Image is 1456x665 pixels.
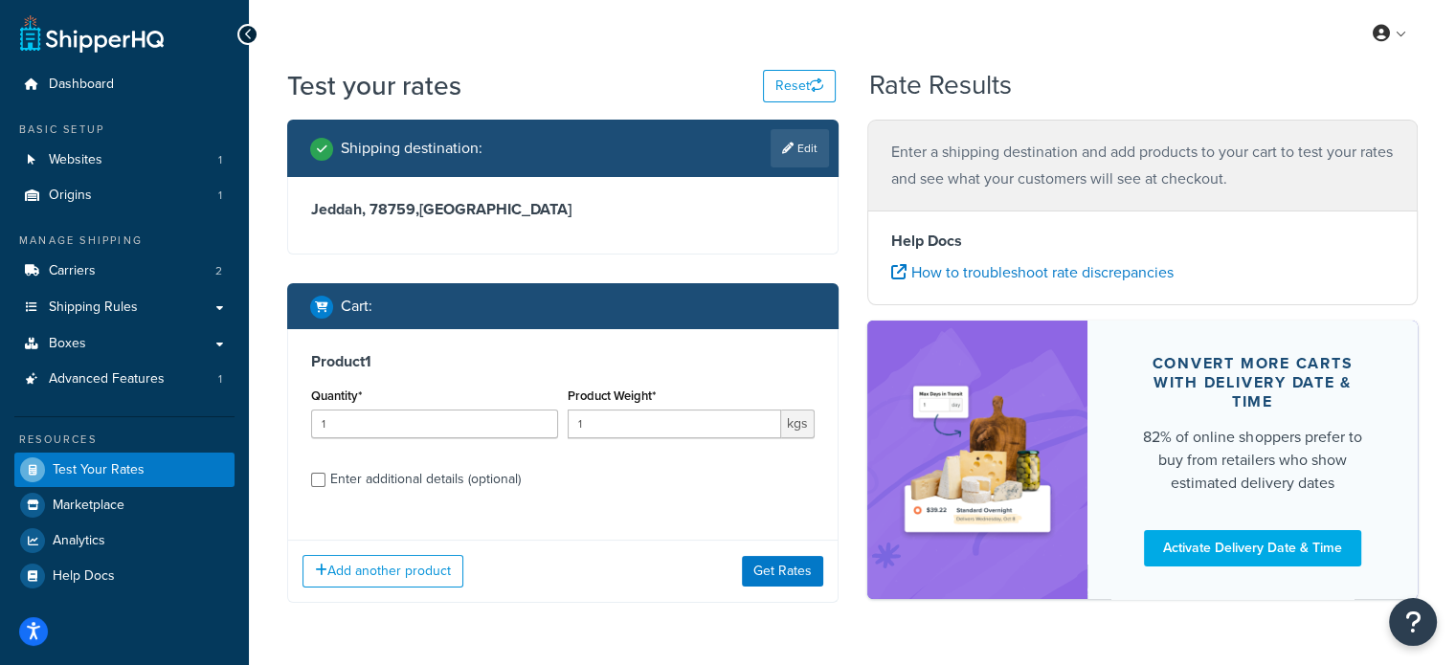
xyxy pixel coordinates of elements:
a: Advanced Features1 [14,362,235,397]
a: Test Your Rates [14,453,235,487]
span: kgs [781,410,815,438]
span: Origins [49,188,92,204]
span: 2 [215,263,222,279]
label: Product Weight* [568,388,656,403]
a: Dashboard [14,67,235,102]
div: Resources [14,432,235,448]
img: feature-image-ddt-36eae7f7280da8017bfb280eaccd9c446f90b1fe08728e4019434db127062ab4.png [896,349,1059,570]
p: Enter a shipping destination and add products to your cart to test your rates and see what your c... [891,139,1395,192]
div: Enter additional details (optional) [330,466,521,493]
h1: Test your rates [287,67,461,104]
li: Origins [14,178,235,213]
div: Basic Setup [14,122,235,138]
div: Convert more carts with delivery date & time [1133,354,1372,411]
a: Activate Delivery Date & Time [1144,530,1361,566]
div: Manage Shipping [14,233,235,249]
span: Shipping Rules [49,299,138,316]
button: Add another product [302,555,463,587]
span: 1 [218,371,222,388]
span: Advanced Features [49,371,165,388]
h2: Shipping destination : [341,140,482,157]
span: Test Your Rates [53,462,145,478]
a: How to troubleshoot rate discrepancies [891,261,1174,283]
a: Shipping Rules [14,290,235,325]
h3: Jeddah, 78759 , [GEOGRAPHIC_DATA] [311,200,815,219]
span: Help Docs [53,568,115,585]
a: Carriers2 [14,254,235,289]
li: Websites [14,143,235,178]
a: Help Docs [14,559,235,593]
a: Marketplace [14,488,235,522]
a: Edit [771,129,829,167]
span: 1 [218,188,222,204]
a: Websites1 [14,143,235,178]
span: Dashboard [49,77,114,93]
span: Websites [49,152,102,168]
span: Analytics [53,533,105,549]
span: Boxes [49,336,86,352]
span: 1 [218,152,222,168]
h4: Help Docs [891,230,1395,253]
h2: Cart : [341,298,372,315]
button: Reset [763,70,836,102]
input: 0 [311,410,558,438]
a: Boxes [14,326,235,362]
li: Carriers [14,254,235,289]
h2: Rate Results [869,71,1012,100]
input: 0.00 [568,410,781,438]
h3: Product 1 [311,352,815,371]
div: 82% of online shoppers prefer to buy from retailers who show estimated delivery dates [1133,426,1372,495]
a: Origins1 [14,178,235,213]
input: Enter additional details (optional) [311,473,325,487]
label: Quantity* [311,388,362,403]
span: Marketplace [53,498,124,514]
li: Advanced Features [14,362,235,397]
span: Carriers [49,263,96,279]
a: Analytics [14,523,235,558]
button: Get Rates [742,556,823,587]
button: Open Resource Center [1389,598,1437,646]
